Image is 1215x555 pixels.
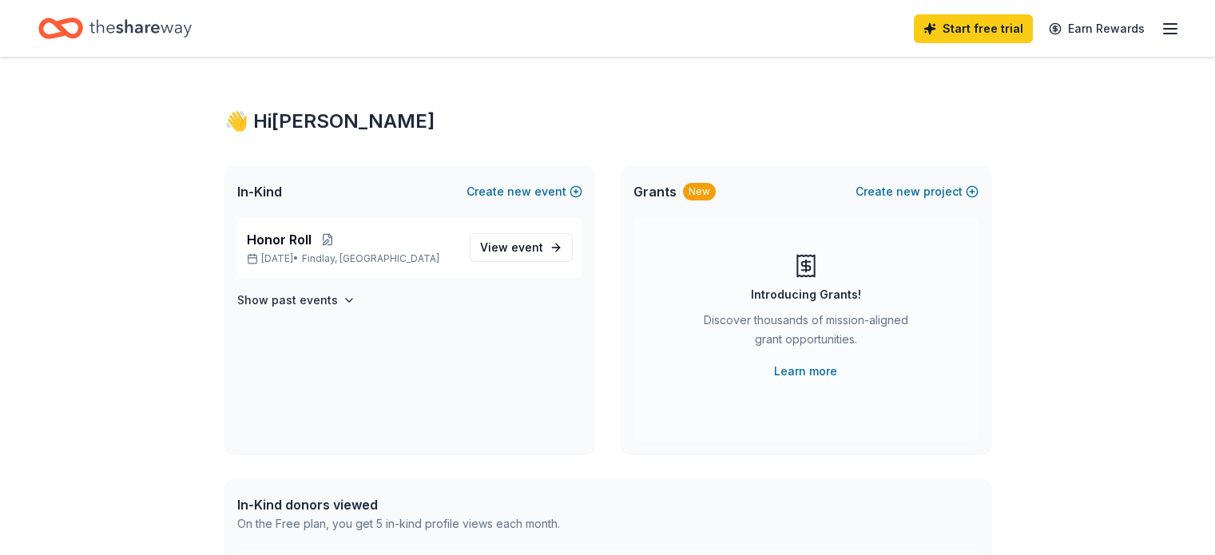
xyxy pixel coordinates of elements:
h4: Show past events [237,291,338,310]
a: Earn Rewards [1039,14,1154,43]
div: New [683,183,716,200]
button: Createnewproject [856,182,979,201]
a: View event [470,233,573,262]
span: new [507,182,531,201]
div: In-Kind donors viewed [237,495,560,514]
a: Start free trial [914,14,1033,43]
span: Grants [633,182,677,201]
span: Findlay, [GEOGRAPHIC_DATA] [302,252,439,265]
span: In-Kind [237,182,282,201]
button: Show past events [237,291,355,310]
div: 👋 Hi [PERSON_NAME] [224,109,991,134]
div: On the Free plan, you get 5 in-kind profile views each month. [237,514,560,533]
p: [DATE] • [247,252,457,265]
div: Introducing Grants! [751,285,861,304]
span: View [480,238,543,257]
span: event [511,240,543,254]
button: Createnewevent [467,182,582,201]
span: new [896,182,920,201]
a: Home [38,10,192,47]
a: Learn more [774,362,837,381]
span: Honor Roll [247,230,312,249]
div: Discover thousands of mission-aligned grant opportunities. [697,311,915,355]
